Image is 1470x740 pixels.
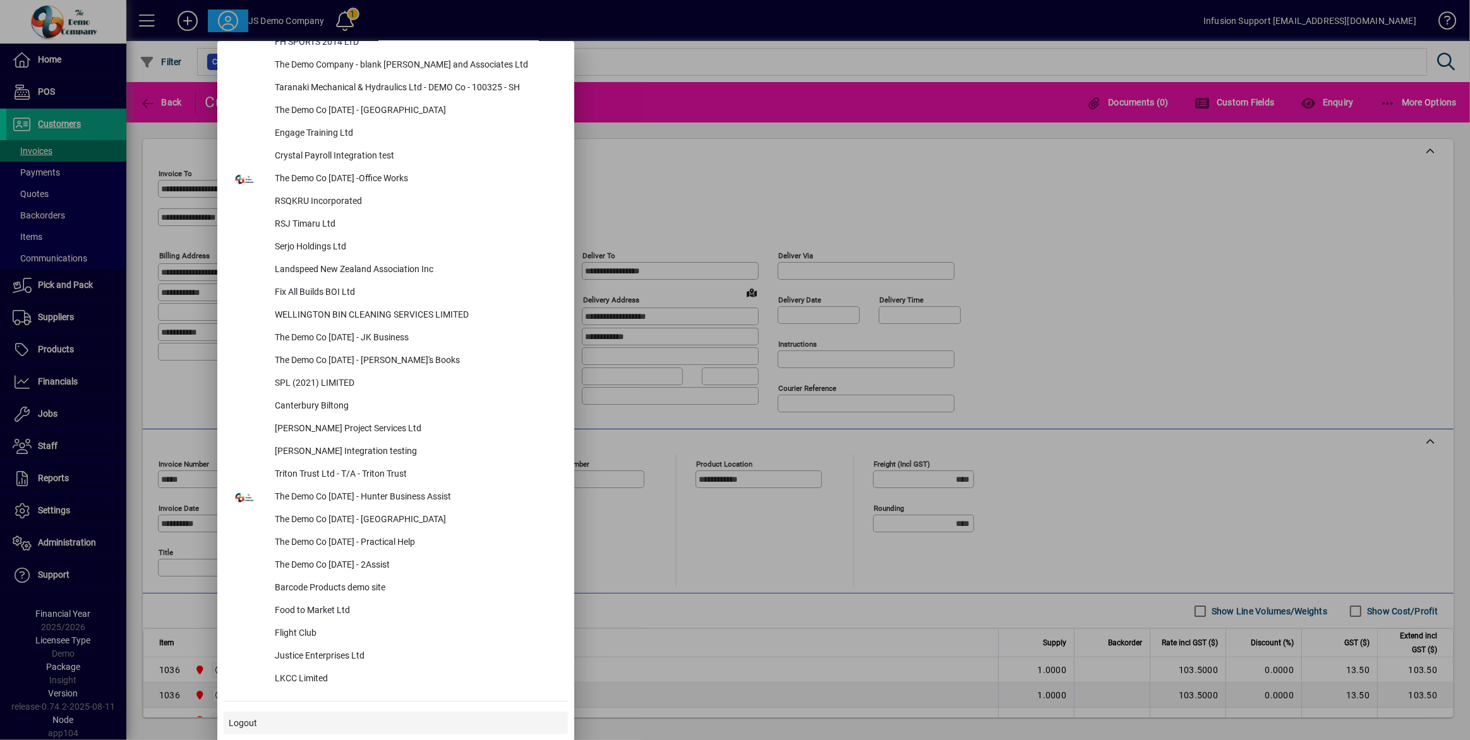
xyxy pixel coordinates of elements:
[229,717,257,730] span: Logout
[224,509,568,532] button: The Demo Co [DATE] - [GEOGRAPHIC_DATA]
[265,191,568,213] div: RSQKRU Incorporated
[265,213,568,236] div: RSJ Timaru Ltd
[224,373,568,395] button: SPL (2021) LIMITED
[265,645,568,668] div: Justice Enterprises Ltd
[224,168,568,191] button: The Demo Co [DATE] -Office Works
[224,441,568,463] button: [PERSON_NAME] Integration testing
[265,532,568,554] div: The Demo Co [DATE] - Practical Help
[265,418,568,441] div: [PERSON_NAME] Project Services Ltd
[224,645,568,668] button: Justice Enterprises Ltd
[265,486,568,509] div: The Demo Co [DATE] - Hunter Business Assist
[265,373,568,395] div: SPL (2021) LIMITED
[224,395,568,418] button: Canterbury Biltong
[224,486,568,509] button: The Demo Co [DATE] - Hunter Business Assist
[224,668,568,691] button: LKCC Limited
[224,577,568,600] button: Barcode Products demo site
[265,441,568,463] div: [PERSON_NAME] Integration testing
[265,259,568,282] div: Landspeed New Zealand Association Inc
[265,577,568,600] div: Barcode Products demo site
[265,304,568,327] div: WELLINGTON BIN CLEANING SERVICES LIMITED
[265,122,568,145] div: Engage Training Ltd
[224,100,568,122] button: The Demo Co [DATE] - [GEOGRAPHIC_DATA]
[224,236,568,259] button: Serjo Holdings Ltd
[224,282,568,304] button: Fix All Builds BOI Ltd
[224,532,568,554] button: The Demo Co [DATE] - Practical Help
[224,213,568,236] button: RSJ Timaru Ltd
[224,77,568,100] button: Taranaki Mechanical & Hydraulics Ltd - DEMO Co - 100325 - SH
[224,350,568,373] button: The Demo Co [DATE] - [PERSON_NAME]'s Books
[265,350,568,373] div: The Demo Co [DATE] - [PERSON_NAME]'s Books
[224,712,568,734] button: Logout
[265,32,568,54] div: FH SPORTS 2014 LTD
[265,623,568,645] div: Flight Club
[224,32,568,54] button: FH SPORTS 2014 LTD
[265,100,568,122] div: The Demo Co [DATE] - [GEOGRAPHIC_DATA]
[224,418,568,441] button: [PERSON_NAME] Project Services Ltd
[265,554,568,577] div: The Demo Co [DATE] - 2Assist
[224,122,568,145] button: Engage Training Ltd
[224,145,568,168] button: Crystal Payroll Integration test
[224,191,568,213] button: RSQKRU Incorporated
[265,54,568,77] div: The Demo Company - blank [PERSON_NAME] and Associates Ltd
[265,327,568,350] div: The Demo Co [DATE] - JK Business
[265,509,568,532] div: The Demo Co [DATE] - [GEOGRAPHIC_DATA]
[224,54,568,77] button: The Demo Company - blank [PERSON_NAME] and Associates Ltd
[265,77,568,100] div: Taranaki Mechanical & Hydraulics Ltd - DEMO Co - 100325 - SH
[224,600,568,623] button: Food to Market Ltd
[224,463,568,486] button: Triton Trust Ltd - T/A - Triton Trust
[265,145,568,168] div: Crystal Payroll Integration test
[224,259,568,282] button: Landspeed New Zealand Association Inc
[265,395,568,418] div: Canterbury Biltong
[224,623,568,645] button: Flight Club
[265,282,568,304] div: Fix All Builds BOI Ltd
[265,463,568,486] div: Triton Trust Ltd - T/A - Triton Trust
[224,554,568,577] button: The Demo Co [DATE] - 2Assist
[224,304,568,327] button: WELLINGTON BIN CLEANING SERVICES LIMITED
[224,327,568,350] button: The Demo Co [DATE] - JK Business
[265,600,568,623] div: Food to Market Ltd
[265,236,568,259] div: Serjo Holdings Ltd
[265,168,568,191] div: The Demo Co [DATE] -Office Works
[265,668,568,691] div: LKCC Limited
